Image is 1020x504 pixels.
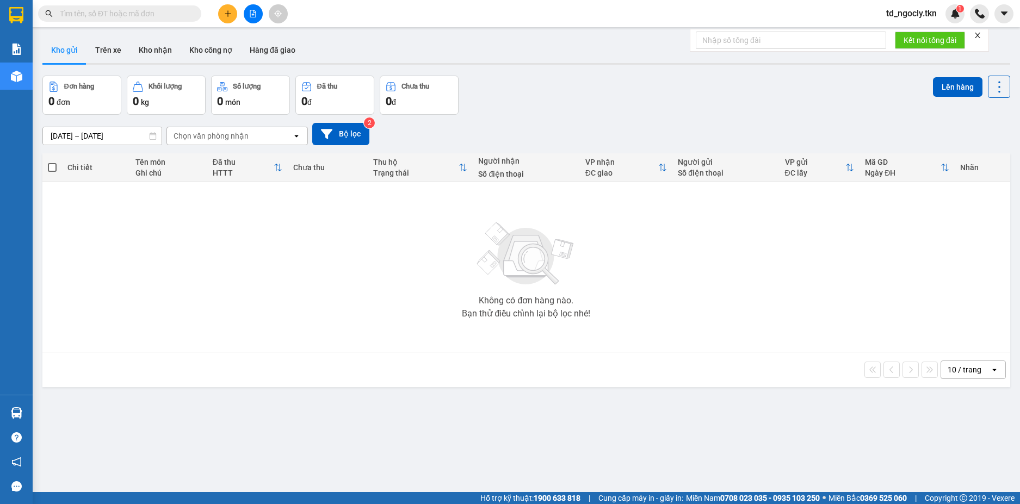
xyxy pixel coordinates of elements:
[392,98,396,107] span: đ
[241,37,304,63] button: Hàng đã giao
[534,494,580,502] strong: 1900 633 818
[45,10,53,17] span: search
[462,309,590,318] div: Bạn thử điều chỉnh lại bộ lọc nhé!
[380,76,459,115] button: Chưa thu0đ
[904,34,956,46] span: Kết nối tổng đài
[950,9,960,18] img: icon-new-feature
[213,169,274,177] div: HTTT
[373,158,459,166] div: Thu hộ
[960,163,1005,172] div: Nhãn
[933,77,982,97] button: Lên hàng
[133,95,139,108] span: 0
[678,169,774,177] div: Số điện thoại
[589,492,590,504] span: |
[43,127,162,145] input: Select a date range.
[994,4,1013,23] button: caret-down
[975,9,985,18] img: phone-icon
[478,170,574,178] div: Số điện thoại
[829,492,907,504] span: Miền Bắc
[217,95,223,108] span: 0
[877,7,945,20] span: td_ngocly.tkn
[895,32,965,49] button: Kết nối tổng đài
[990,365,999,374] svg: open
[860,494,907,502] strong: 0369 525 060
[149,83,182,90] div: Khối lượng
[292,132,301,140] svg: open
[213,158,274,166] div: Đã thu
[948,364,981,375] div: 10 / trang
[293,163,363,172] div: Chưa thu
[974,32,981,39] span: close
[386,95,392,108] span: 0
[780,153,860,182] th: Toggle SortBy
[244,4,263,23] button: file-add
[60,8,188,20] input: Tìm tên, số ĐT hoặc mã đơn
[9,7,23,23] img: logo-vxr
[301,95,307,108] span: 0
[678,158,774,166] div: Người gửi
[11,71,22,82] img: warehouse-icon
[478,157,574,165] div: Người nhận
[64,83,94,90] div: Đơn hàng
[785,158,846,166] div: VP gửi
[141,98,149,107] span: kg
[479,296,573,305] div: Không có đơn hàng nào.
[585,158,658,166] div: VP nhận
[11,457,22,467] span: notification
[958,5,962,13] span: 1
[696,32,886,49] input: Nhập số tổng đài
[127,76,206,115] button: Khối lượng0kg
[686,492,820,504] span: Miền Nam
[67,163,125,172] div: Chi tiết
[860,153,954,182] th: Toggle SortBy
[307,98,312,107] span: đ
[225,98,240,107] span: món
[956,5,964,13] sup: 1
[42,76,121,115] button: Đơn hàng0đơn
[218,4,237,23] button: plus
[580,153,672,182] th: Toggle SortBy
[135,169,202,177] div: Ghi chú
[135,158,202,166] div: Tên món
[585,169,658,177] div: ĐC giao
[960,494,967,502] span: copyright
[11,43,22,55] img: solution-icon
[11,407,22,419] img: warehouse-icon
[11,432,22,443] span: question-circle
[86,37,130,63] button: Trên xe
[295,76,374,115] button: Đã thu0đ
[865,158,940,166] div: Mã GD
[317,83,337,90] div: Đã thu
[174,130,249,141] div: Chọn văn phòng nhận
[785,169,846,177] div: ĐC lấy
[312,123,369,145] button: Bộ lọc
[42,37,86,63] button: Kho gửi
[472,216,580,292] img: svg+xml;base64,PHN2ZyBjbGFzcz0ibGlzdC1wbHVnX19zdmciIHhtbG5zPSJodHRwOi8vd3d3LnczLm9yZy8yMDAwL3N2Zy...
[57,98,70,107] span: đơn
[373,169,459,177] div: Trạng thái
[233,83,261,90] div: Số lượng
[211,76,290,115] button: Số lượng0món
[915,492,917,504] span: |
[181,37,241,63] button: Kho công nợ
[249,10,257,17] span: file-add
[364,117,375,128] sup: 2
[224,10,232,17] span: plus
[130,37,181,63] button: Kho nhận
[598,492,683,504] span: Cung cấp máy in - giấy in:
[269,4,288,23] button: aim
[401,83,429,90] div: Chưa thu
[207,153,288,182] th: Toggle SortBy
[999,9,1009,18] span: caret-down
[11,481,22,491] span: message
[720,494,820,502] strong: 0708 023 035 - 0935 103 250
[274,10,282,17] span: aim
[823,496,826,500] span: ⚪️
[48,95,54,108] span: 0
[480,492,580,504] span: Hỗ trợ kỹ thuật:
[865,169,940,177] div: Ngày ĐH
[368,153,473,182] th: Toggle SortBy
